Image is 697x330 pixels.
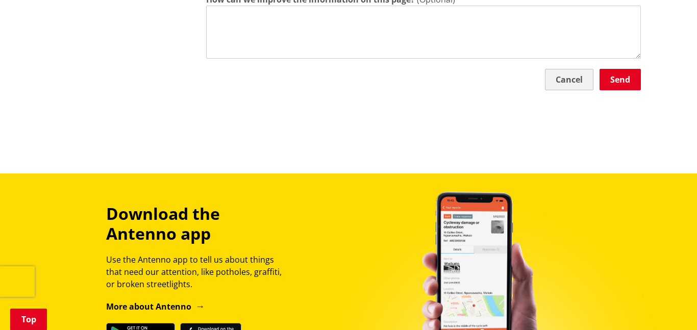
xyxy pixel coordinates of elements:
[600,69,641,90] button: Send
[10,309,47,330] a: Top
[106,253,291,290] p: Use the Antenno app to tell us about things that need our attention, like potholes, graffiti, or ...
[545,69,593,90] button: Cancel
[106,204,291,243] h3: Download the Antenno app
[106,301,205,312] a: More about Antenno
[650,287,687,324] iframe: Messenger Launcher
